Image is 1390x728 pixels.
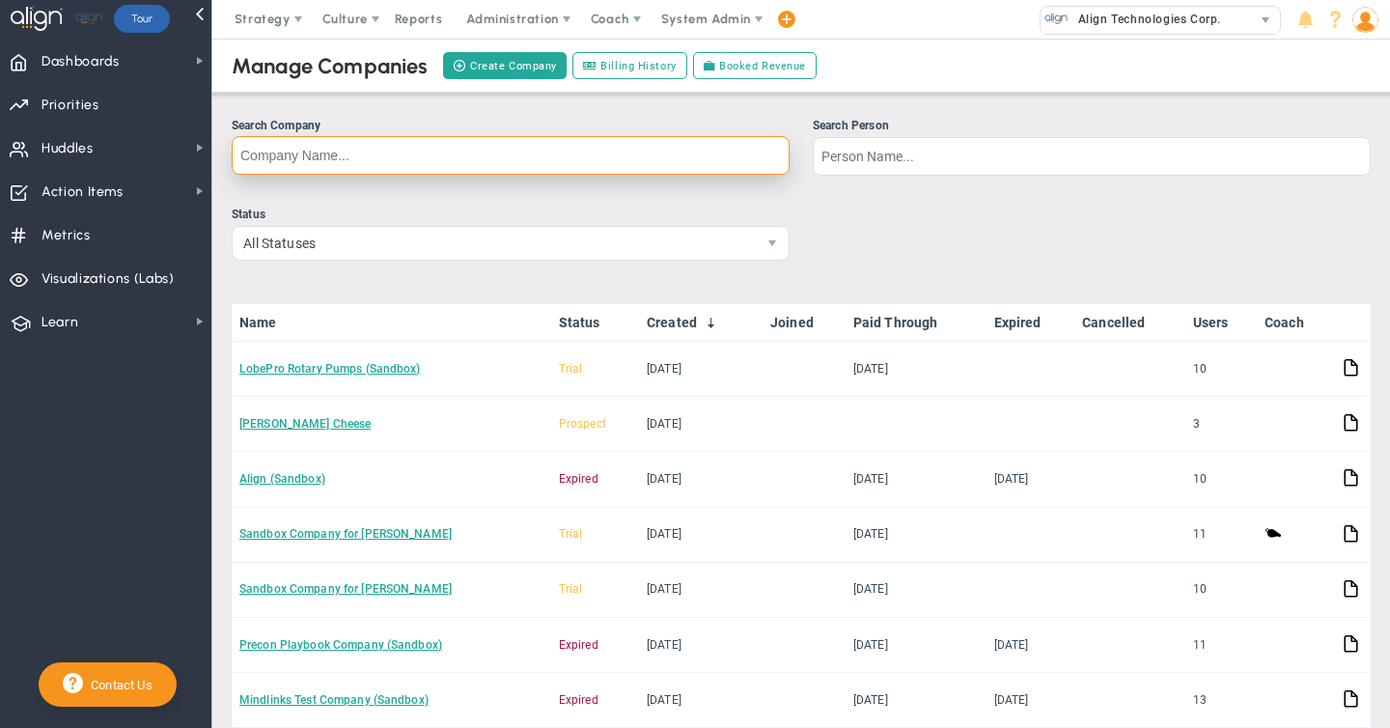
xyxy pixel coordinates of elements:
td: 11 [1185,618,1257,673]
a: Sandbox Company for [PERSON_NAME] [239,527,452,541]
span: Learn [42,302,78,343]
span: Coach [591,12,629,26]
td: [DATE] [639,397,763,452]
span: Strategy [235,12,291,26]
td: 10 [1185,563,1257,618]
a: Created [647,315,755,330]
span: Metrics [42,215,91,256]
span: Visualizations (Labs) [42,259,175,299]
td: [DATE] [639,342,763,397]
span: Priorities [42,85,99,126]
span: Expired [559,693,598,707]
a: Sandbox Company for [PERSON_NAME] [239,582,452,596]
a: Status [559,315,631,330]
td: [DATE] [987,618,1075,673]
img: 50249.Person.photo [1352,7,1378,33]
a: Cancelled [1082,315,1177,330]
a: Paid Through [853,315,978,330]
td: [DATE] [846,618,987,673]
span: Huddles [42,128,94,169]
a: Name [239,315,542,330]
td: [DATE] [846,673,987,728]
a: Precon Playbook Company (Sandbox) [239,638,442,652]
span: Trial [559,362,583,376]
a: LobePro Rotary Pumps (Sandbox) [239,362,421,376]
td: 10 [1185,452,1257,507]
a: Booked Revenue [693,52,817,79]
td: 13 [1185,673,1257,728]
span: Administration [466,12,558,26]
span: System Admin [661,12,751,26]
span: Dashboards [42,42,120,82]
a: [PERSON_NAME] Cheese [239,417,371,431]
td: [DATE] [987,673,1075,728]
input: Search Company [232,136,790,175]
span: Expired [559,638,598,652]
button: Create Company [443,52,567,79]
td: [DATE] [639,563,763,618]
div: Status [232,206,790,224]
div: Manage Companies [232,53,429,79]
a: Mindlinks Test Company (Sandbox) [239,693,429,707]
td: 11 [1185,508,1257,563]
td: [DATE] [846,563,987,618]
td: 3 [1185,397,1257,452]
img: 10991.Company.photo [1044,7,1069,31]
td: [DATE] [639,508,763,563]
a: Joined [770,315,837,330]
input: Search Person [813,137,1371,176]
a: Coach [1265,315,1326,330]
td: [DATE] [639,452,763,507]
span: Align Technologies Corp. [1069,7,1221,32]
td: [DATE] [846,452,987,507]
span: Prospect [559,417,606,431]
span: All Statuses [233,227,756,260]
td: [DATE] [846,508,987,563]
span: Trial [559,582,583,596]
span: select [1252,7,1280,34]
td: [DATE] [639,618,763,673]
a: Billing History [572,52,687,79]
span: Culture [322,12,368,26]
div: Search Person [813,117,1371,135]
td: 10 [1185,342,1257,397]
span: Contact Us [83,678,153,692]
a: Align (Sandbox) [239,472,325,486]
td: [DATE] [639,673,763,728]
a: Expired [994,315,1067,330]
div: Search Company [232,117,790,135]
a: Users [1193,315,1249,330]
span: select [756,227,789,260]
span: Trial [559,527,583,541]
span: Action Items [42,172,124,212]
td: [DATE] [846,342,987,397]
td: [DATE] [987,452,1075,507]
span: Expired [559,472,598,486]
